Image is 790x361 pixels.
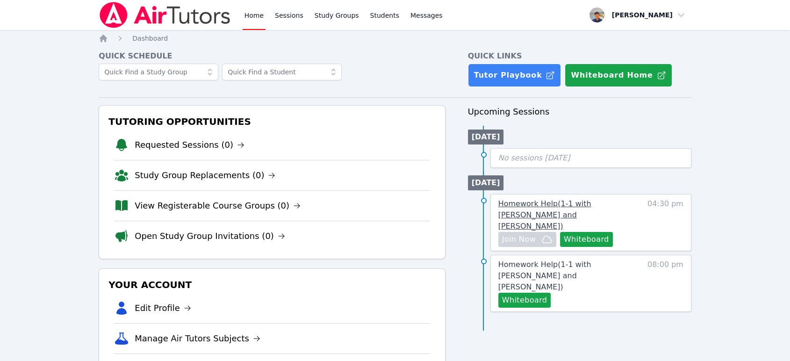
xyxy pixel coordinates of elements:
a: Tutor Playbook [468,64,561,87]
li: [DATE] [468,175,504,190]
button: Whiteboard Home [565,64,672,87]
h3: Upcoming Sessions [468,105,691,118]
img: Air Tutors [99,2,231,28]
a: Homework Help(1-1 with [PERSON_NAME] and [PERSON_NAME]) [498,198,637,232]
h3: Tutoring Opportunities [107,113,437,130]
a: Open Study Group Invitations (0) [135,230,285,243]
button: Join Now [498,232,556,247]
input: Quick Find a Student [222,64,342,80]
span: Join Now [502,234,536,245]
h3: Your Account [107,276,437,293]
span: Homework Help ( 1-1 with [PERSON_NAME] and [PERSON_NAME] ) [498,199,591,231]
span: 08:00 pm [647,259,683,308]
nav: Breadcrumb [99,34,691,43]
a: Edit Profile [135,302,191,315]
button: Whiteboard [498,293,551,308]
a: Dashboard [132,34,168,43]
a: Homework Help(1-1 with [PERSON_NAME] and [PERSON_NAME]) [498,259,637,293]
span: Homework Help ( 1-1 with [PERSON_NAME] and [PERSON_NAME] ) [498,260,591,291]
a: View Registerable Course Groups (0) [135,199,301,212]
a: Manage Air Tutors Subjects [135,332,260,345]
span: Dashboard [132,35,168,42]
span: No sessions [DATE] [498,153,570,162]
a: Requested Sessions (0) [135,138,244,152]
a: Study Group Replacements (0) [135,169,275,182]
span: Messages [410,11,443,20]
h4: Quick Links [468,51,691,62]
h4: Quick Schedule [99,51,445,62]
input: Quick Find a Study Group [99,64,218,80]
li: [DATE] [468,130,504,144]
span: 04:30 pm [647,198,683,247]
button: Whiteboard [560,232,613,247]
